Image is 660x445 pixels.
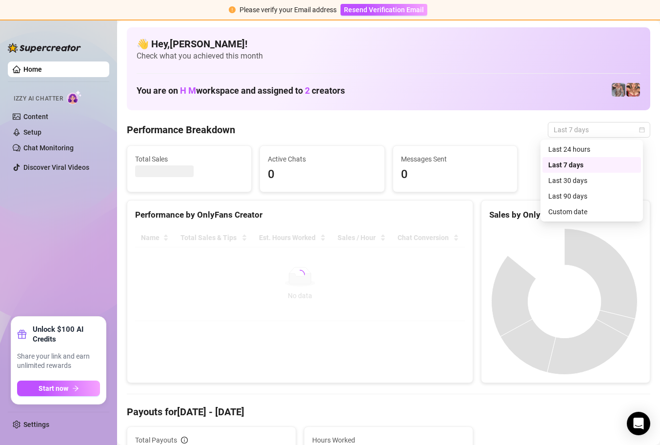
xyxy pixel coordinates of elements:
[23,65,42,73] a: Home
[340,4,427,16] button: Resend Verification Email
[542,188,641,204] div: Last 90 days
[8,43,81,53] img: logo-BBDzfeDw.svg
[137,37,640,51] h4: 👋 Hey, [PERSON_NAME] !
[344,6,424,14] span: Resend Verification Email
[401,165,509,184] span: 0
[401,154,509,164] span: Messages Sent
[137,85,345,96] h1: You are on workspace and assigned to creators
[548,160,635,170] div: Last 7 days
[135,208,465,222] div: Performance by OnlyFans Creator
[17,381,100,396] button: Start nowarrow-right
[181,437,188,444] span: info-circle
[305,85,310,96] span: 2
[23,128,41,136] a: Setup
[17,352,100,371] span: Share your link and earn unlimited rewards
[268,154,376,164] span: Active Chats
[612,83,625,97] img: pennylondonvip
[240,4,337,15] div: Please verify your Email address
[627,412,650,435] div: Open Intercom Messenger
[127,123,235,137] h4: Performance Breakdown
[548,191,635,202] div: Last 90 days
[268,165,376,184] span: 0
[542,173,641,188] div: Last 30 days
[33,324,100,344] strong: Unlock $100 AI Credits
[67,90,82,104] img: AI Chatter
[542,157,641,173] div: Last 7 days
[542,142,641,157] div: Last 24 hours
[39,384,68,392] span: Start now
[180,85,196,96] span: H M
[542,204,641,220] div: Custom date
[554,122,644,137] span: Last 7 days
[229,6,236,13] span: exclamation-circle
[14,94,63,103] span: Izzy AI Chatter
[548,175,635,186] div: Last 30 days
[489,208,642,222] div: Sales by OnlyFans Creator
[293,268,306,282] span: loading
[137,51,640,61] span: Check what you achieved this month
[639,127,645,133] span: calendar
[548,144,635,155] div: Last 24 hours
[17,329,27,339] span: gift
[548,206,635,217] div: Custom date
[127,405,650,419] h4: Payouts for [DATE] - [DATE]
[23,144,74,152] a: Chat Monitoring
[626,83,640,97] img: pennylondon
[23,421,49,428] a: Settings
[72,385,79,392] span: arrow-right
[135,154,243,164] span: Total Sales
[23,113,48,121] a: Content
[23,163,89,171] a: Discover Viral Videos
